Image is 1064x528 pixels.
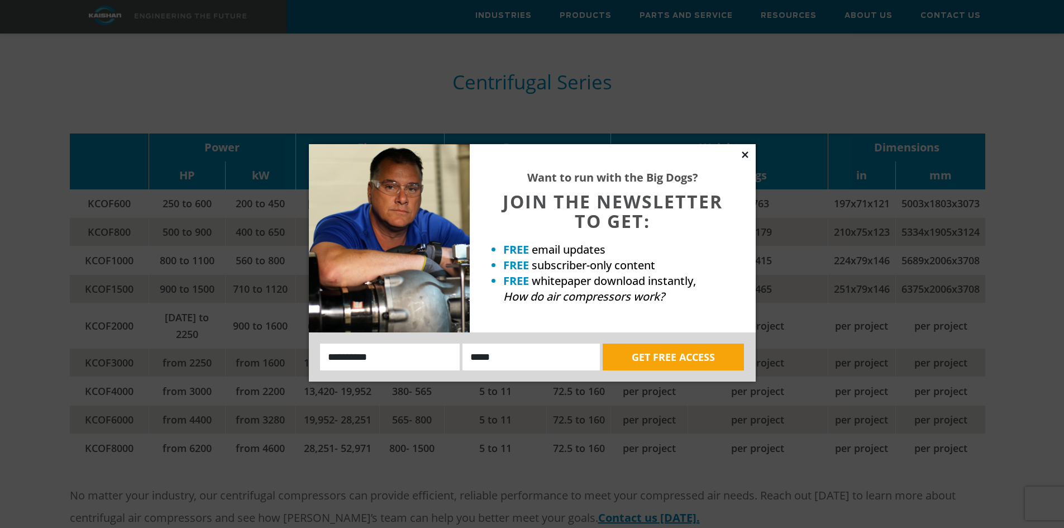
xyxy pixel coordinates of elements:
[532,258,655,273] span: subscriber-only content
[320,344,460,370] input: Name:
[462,344,600,370] input: Email
[503,242,529,257] strong: FREE
[503,273,529,288] strong: FREE
[527,170,698,185] strong: Want to run with the Big Dogs?
[503,289,665,304] em: How do air compressors work?
[532,273,696,288] span: whitepaper download instantly,
[503,258,529,273] strong: FREE
[740,150,750,160] button: Close
[603,344,744,370] button: GET FREE ACCESS
[503,189,723,233] span: JOIN THE NEWSLETTER TO GET:
[532,242,605,257] span: email updates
